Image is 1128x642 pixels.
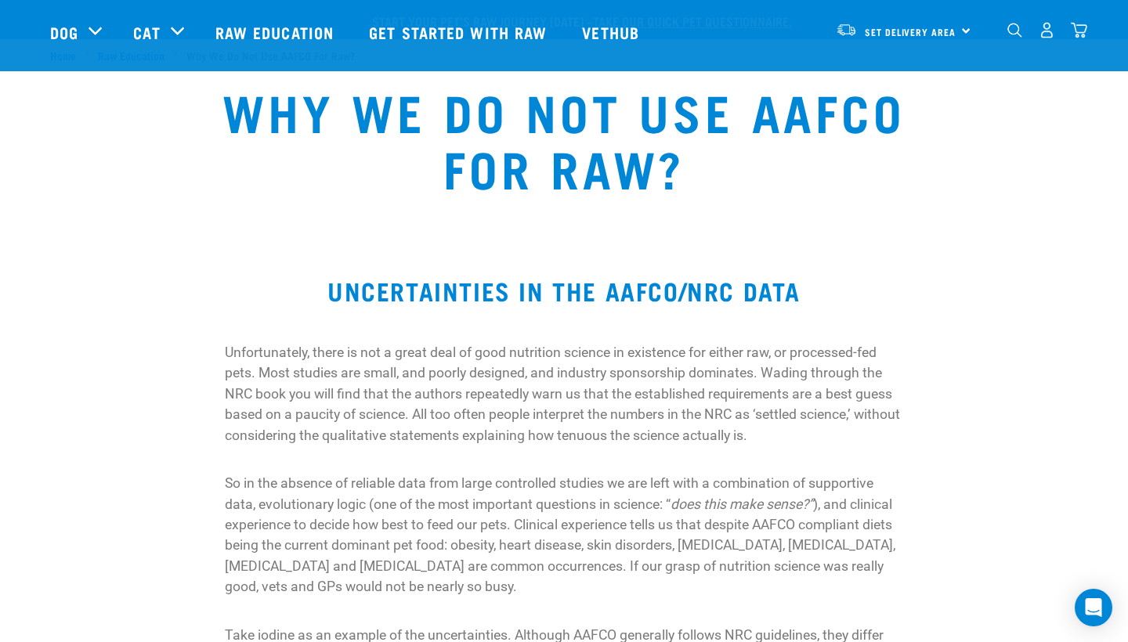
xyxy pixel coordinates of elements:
[225,342,904,445] p: Unfortunately, there is not a great deal of good nutrition science in existence for either raw, o...
[225,473,904,597] p: So in the absence of reliable data from large controlled studies we are left with a combination o...
[1071,22,1087,38] img: home-icon@2x.png
[353,1,566,63] a: Get started with Raw
[200,1,353,63] a: Raw Education
[671,496,813,512] em: does this make sense?”
[50,20,78,44] a: Dog
[836,23,857,37] img: van-moving.png
[216,82,912,195] h1: Why We Do Not Use AAFCO For Raw?
[566,1,659,63] a: Vethub
[50,276,1078,305] h2: Uncertainties in the AAFCO/NRC data
[1039,22,1055,38] img: user.png
[865,29,956,34] span: Set Delivery Area
[133,20,160,44] a: Cat
[1007,23,1022,38] img: home-icon-1@2x.png
[1075,589,1112,626] div: Open Intercom Messenger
